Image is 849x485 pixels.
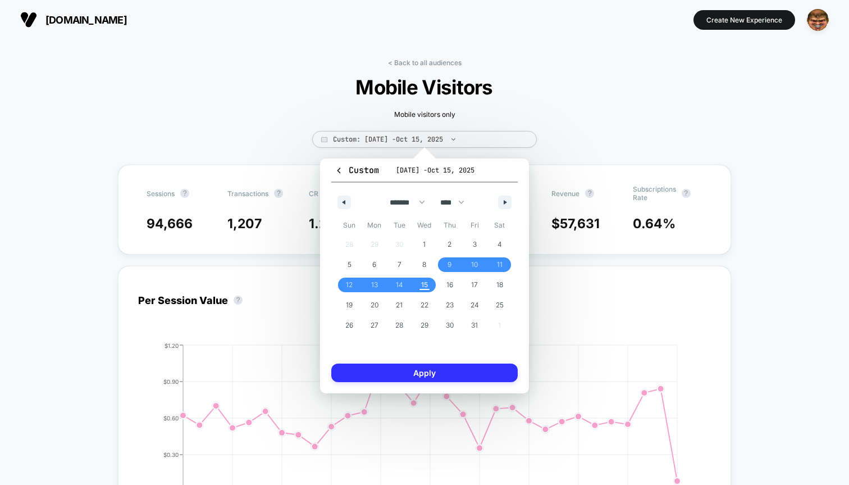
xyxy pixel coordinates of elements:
button: 9 [437,255,462,275]
span: 27 [371,315,378,336]
span: Revenue [551,189,579,198]
span: 6 [372,255,376,275]
span: 5 [348,255,352,275]
span: 21 [396,295,403,315]
button: 19 [337,295,362,315]
span: 15 [421,275,428,295]
div: Per Session Value [138,294,248,306]
span: $ [551,216,600,232]
span: 10 [471,255,478,275]
button: 16 [437,275,462,295]
button: 14 [387,275,412,295]
span: Sun [337,216,362,234]
button: Apply [331,364,518,382]
tspan: $1.20 [165,342,179,349]
button: 12 [337,275,362,295]
span: 23 [446,295,454,315]
span: Wed [412,216,437,234]
span: Custom [335,165,379,176]
span: Tue [387,216,412,234]
button: ? [682,189,691,198]
span: 2 [448,234,451,255]
button: ? [274,189,283,198]
button: ? [180,189,189,198]
button: 23 [437,295,462,315]
span: 18 [496,275,503,295]
button: ? [585,189,594,198]
span: 22 [421,295,428,315]
span: 20 [371,295,378,315]
span: 28 [395,315,403,336]
img: end [451,138,455,140]
span: 3 [473,234,477,255]
p: Mobile visitors only [256,110,593,119]
span: 12 [346,275,353,295]
span: 57,631 [560,216,600,232]
span: Sessions [147,189,175,198]
button: Custom[DATE] -Oct 15, 2025 [331,164,518,183]
button: 10 [462,255,487,275]
span: 9 [448,255,451,275]
span: 11 [497,255,503,275]
button: Create New Experience [693,10,795,30]
span: Fri [462,216,487,234]
span: 1 [423,234,426,255]
span: [DATE] - Oct 15, 2025 [396,166,474,175]
span: Subscriptions Rate [633,185,676,202]
span: 16 [446,275,453,295]
button: 27 [362,315,387,336]
span: 26 [345,315,353,336]
button: [DOMAIN_NAME] [17,11,130,29]
span: Thu [437,216,462,234]
span: 7 [398,255,401,275]
a: < Back to all audiences [388,58,462,67]
button: 24 [462,295,487,315]
img: Visually logo [20,11,37,28]
span: 0.64 % [633,216,675,232]
button: 1 [412,234,437,255]
button: 30 [437,315,462,336]
span: 30 [446,315,454,336]
button: 20 [362,295,387,315]
tspan: $0.60 [163,415,179,421]
span: 31 [471,315,478,336]
button: ? [234,296,243,305]
button: 28 [387,315,412,336]
button: 29 [412,315,437,336]
span: 4 [497,234,502,255]
button: 4 [487,234,512,255]
button: 22 [412,295,437,315]
button: 2 [437,234,462,255]
span: 13 [371,275,378,295]
button: 6 [362,255,387,275]
span: Custom: [DATE] - Oct 15, 2025 [312,131,537,148]
img: calendar [321,137,327,142]
span: 29 [421,315,428,336]
button: 31 [462,315,487,336]
button: 7 [387,255,412,275]
span: 17 [471,275,478,295]
span: 8 [422,255,426,275]
span: Transactions [227,189,268,198]
button: 15 [412,275,437,295]
button: 21 [387,295,412,315]
button: 25 [487,295,512,315]
span: Mon [362,216,387,234]
button: 5 [337,255,362,275]
button: 3 [462,234,487,255]
span: 19 [346,295,353,315]
button: 11 [487,255,512,275]
span: [DOMAIN_NAME] [45,14,127,26]
button: ppic [804,8,832,31]
span: Mobile Visitors [273,75,576,99]
tspan: $0.30 [163,451,179,458]
span: 94,666 [147,216,193,232]
button: 8 [412,255,437,275]
span: 14 [396,275,403,295]
button: 26 [337,315,362,336]
span: 25 [496,295,504,315]
button: 18 [487,275,512,295]
img: ppic [807,9,829,31]
button: 17 [462,275,487,295]
span: 1,207 [227,216,262,232]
